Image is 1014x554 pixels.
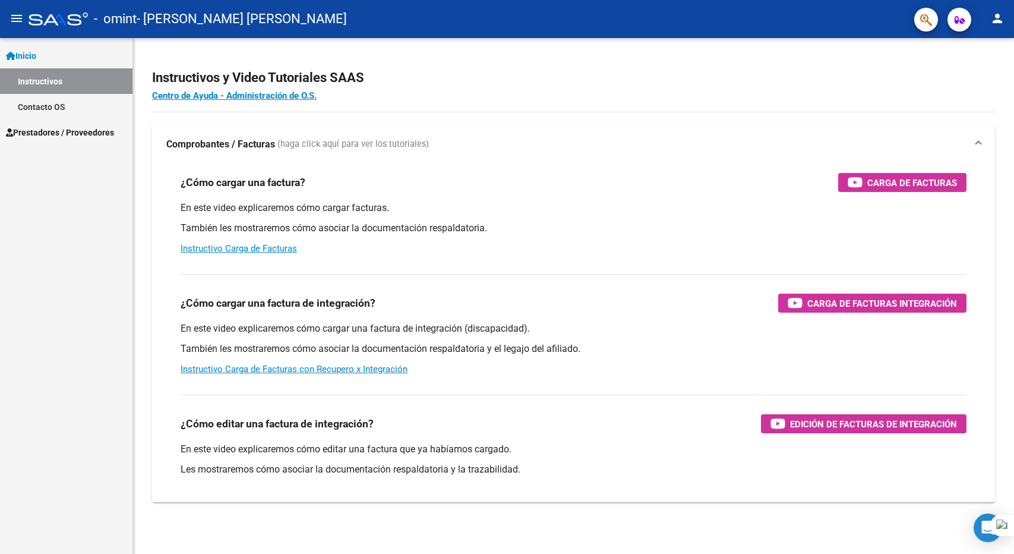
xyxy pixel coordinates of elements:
[974,514,1002,542] div: Open Intercom Messenger
[790,417,957,432] span: Edición de Facturas de integración
[166,138,275,151] strong: Comprobantes / Facturas
[181,364,408,374] a: Instructivo Carga de Facturas con Recupero x Integración
[277,138,429,151] span: (haga click aquí para ver los tutoriales)
[10,11,24,26] mat-icon: menu
[181,243,297,254] a: Instructivo Carga de Facturas
[778,294,966,313] button: Carga de Facturas Integración
[152,163,995,502] div: Comprobantes / Facturas (haga click aquí para ver los tutoriales)
[181,222,966,235] p: También les mostraremos cómo asociar la documentación respaldatoria.
[761,414,966,433] button: Edición de Facturas de integración
[137,6,347,32] span: - [PERSON_NAME] [PERSON_NAME]
[181,295,375,311] h3: ¿Cómo cargar una factura de integración?
[181,174,305,191] h3: ¿Cómo cargar una factura?
[6,49,36,62] span: Inicio
[94,6,137,32] span: - omint
[181,415,374,432] h3: ¿Cómo editar una factura de integración?
[6,126,114,139] span: Prestadores / Proveedores
[181,342,966,355] p: También les mostraremos cómo asociar la documentación respaldatoria y el legajo del afiliado.
[152,125,995,163] mat-expansion-panel-header: Comprobantes / Facturas (haga click aquí para ver los tutoriales)
[990,11,1004,26] mat-icon: person
[181,322,966,335] p: En este video explicaremos cómo cargar una factura de integración (discapacidad).
[867,175,957,190] span: Carga de Facturas
[181,443,966,456] p: En este video explicaremos cómo editar una factura que ya habíamos cargado.
[838,173,966,192] button: Carga de Facturas
[181,463,966,476] p: Les mostraremos cómo asociar la documentación respaldatoria y la trazabilidad.
[152,90,317,101] a: Centro de Ayuda - Administración de O.S.
[807,296,957,311] span: Carga de Facturas Integración
[152,67,995,89] h2: Instructivos y Video Tutoriales SAAS
[181,202,966,215] p: En este video explicaremos cómo cargar facturas.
